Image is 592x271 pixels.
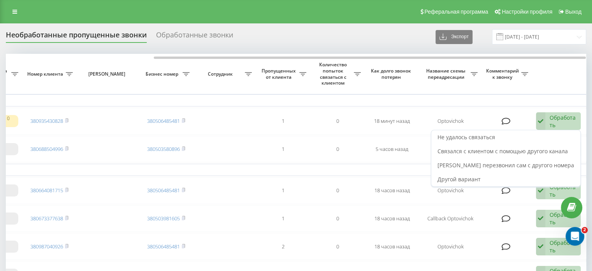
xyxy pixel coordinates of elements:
[143,71,183,77] span: Бизнес номер
[30,187,63,194] a: 380664081715
[256,108,310,135] td: 1
[156,31,233,43] div: Обработанные звонки
[310,136,365,163] td: 0
[437,133,495,141] span: Не удалось связаться
[147,243,180,250] a: 380506485481
[310,177,365,204] td: 0
[365,205,419,232] td: 18 часов назад
[310,233,365,260] td: 0
[550,239,576,254] div: Обработать
[419,177,481,204] td: Optovichok
[197,71,245,77] span: Сотрудник
[566,227,584,246] iframe: Intercom live chat
[565,9,581,15] span: Выход
[256,136,310,163] td: 1
[485,68,521,80] span: Комментарий к звонку
[550,211,576,226] div: Обработать
[365,136,419,163] td: 5 часов назад
[6,31,147,43] div: Необработанные пропущенные звонки
[424,9,488,15] span: Реферальная программа
[437,147,568,155] span: Связался с клиентом с помощью другого канала
[310,205,365,232] td: 0
[256,205,310,232] td: 1
[314,62,354,86] span: Количество попыток связаться с клиентом
[147,145,180,152] a: 380503580896
[550,183,576,198] div: Обработать
[419,205,481,232] td: Callback Optovichok
[371,68,413,80] span: Как долго звонок потерян
[256,233,310,260] td: 2
[30,243,63,250] a: 380987040926
[260,68,299,80] span: Пропущенных от клиента
[419,136,481,163] td: Optovichok
[419,108,481,135] td: Optovichok
[30,117,63,124] a: 380935430828
[502,9,552,15] span: Настройки профиля
[26,71,66,77] span: Номер клиента
[147,117,180,124] a: 380506485481
[365,108,419,135] td: 18 минут назад
[147,187,180,194] a: 380506485481
[365,233,419,260] td: 18 часов назад
[147,215,180,222] a: 380503981605
[419,233,481,260] td: Optovichok
[30,145,63,152] a: 380688504996
[550,114,576,129] div: Обработать
[256,177,310,204] td: 1
[437,175,481,183] span: Другой вариант
[437,161,574,169] span: [PERSON_NAME] перезвонил сам с другого номера
[423,68,471,80] span: Название схемы переадресации
[30,215,63,222] a: 380673377638
[581,227,588,233] span: 2
[310,108,365,135] td: 0
[365,177,419,204] td: 18 часов назад
[436,30,473,44] button: Экспорт
[83,71,132,77] span: [PERSON_NAME]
